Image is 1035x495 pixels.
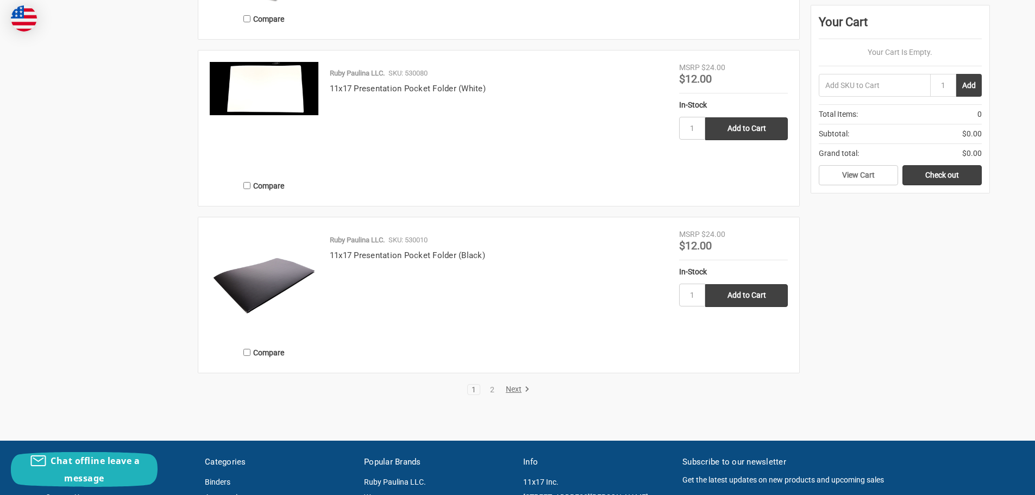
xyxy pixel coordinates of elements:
[819,165,898,186] a: View Cart
[210,10,318,28] label: Compare
[243,182,250,189] input: Compare
[11,452,158,487] button: Chat offline leave a message
[51,455,140,484] span: Chat offline leave a message
[819,128,849,140] span: Subtotal:
[210,229,318,337] img: 11x17 Presentation Pocket Folder (Black)
[701,230,725,239] span: $24.00
[977,109,982,120] span: 0
[962,148,982,159] span: $0.00
[679,99,788,111] div: In-Stock
[819,148,859,159] span: Grand total:
[330,235,385,246] p: Ruby Paulina LLC.
[679,72,712,85] span: $12.00
[364,478,426,486] a: Ruby Paulina LLC.
[243,15,250,22] input: Compare
[682,474,989,486] p: Get the latest updates on new products and upcoming sales
[819,13,982,39] div: Your Cart
[388,68,428,79] p: SKU: 530080
[210,343,318,361] label: Compare
[819,109,858,120] span: Total Items:
[330,68,385,79] p: Ruby Paulina LLC.
[523,456,671,468] h5: Info
[330,250,485,260] a: 11x17 Presentation Pocket Folder (Black)
[486,386,498,393] a: 2
[364,456,512,468] h5: Popular Brands
[701,63,725,72] span: $24.00
[210,177,318,195] label: Compare
[243,349,250,356] input: Compare
[210,62,318,115] img: 11x17 Presentation Pocket Folder (White)
[205,478,230,486] a: Binders
[210,62,318,171] a: 11x17 Presentation Pocket Folder (White)
[705,284,788,307] input: Add to Cart
[468,386,480,393] a: 1
[11,5,37,32] img: duty and tax information for United States
[205,456,353,468] h5: Categories
[679,266,788,278] div: In-Stock
[679,62,700,73] div: MSRP
[819,74,930,97] input: Add SKU to Cart
[679,239,712,252] span: $12.00
[819,47,982,58] p: Your Cart Is Empty.
[679,229,700,240] div: MSRP
[956,74,982,97] button: Add
[705,117,788,140] input: Add to Cart
[330,84,486,93] a: 11x17 Presentation Pocket Folder (White)
[962,128,982,140] span: $0.00
[682,456,989,468] h5: Subscribe to our newsletter
[388,235,428,246] p: SKU: 530010
[502,385,530,394] a: Next
[902,165,982,186] a: Check out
